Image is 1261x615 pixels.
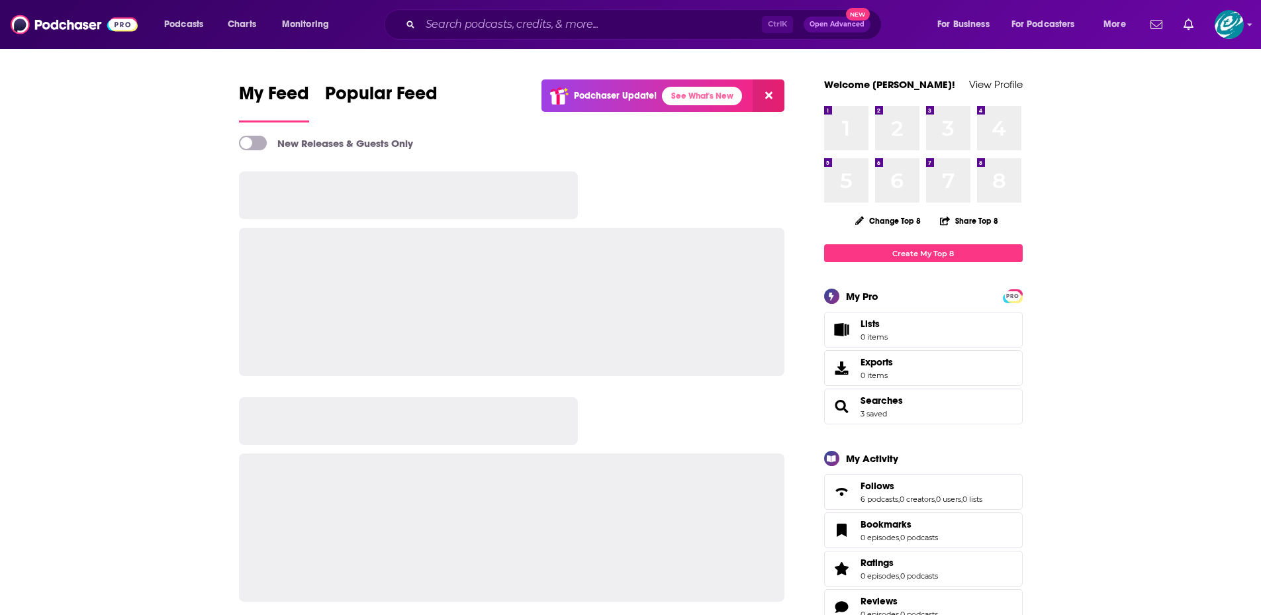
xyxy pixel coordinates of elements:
[164,15,203,34] span: Podcasts
[861,518,938,530] a: Bookmarks
[861,318,880,330] span: Lists
[155,14,220,35] button: open menu
[824,551,1023,587] span: Ratings
[762,16,793,33] span: Ctrl K
[861,495,898,504] a: 6 podcasts
[824,312,1023,348] a: Lists
[861,533,899,542] a: 0 episodes
[1215,10,1244,39] span: Logged in as Resurrection
[900,571,938,581] a: 0 podcasts
[325,82,438,122] a: Popular Feed
[861,518,911,530] span: Bookmarks
[1011,15,1075,34] span: For Podcasters
[899,533,900,542] span: ,
[1103,15,1126,34] span: More
[898,495,900,504] span: ,
[228,15,256,34] span: Charts
[928,14,1006,35] button: open menu
[397,9,894,40] div: Search podcasts, credits, & more...
[1215,10,1244,39] button: Show profile menu
[861,332,888,342] span: 0 items
[861,395,903,406] a: Searches
[969,78,1023,91] a: View Profile
[574,90,657,101] p: Podchaser Update!
[861,318,888,330] span: Lists
[937,15,990,34] span: For Business
[900,495,935,504] a: 0 creators
[861,480,982,492] a: Follows
[846,8,870,21] span: New
[961,495,962,504] span: ,
[824,244,1023,262] a: Create My Top 8
[282,15,329,34] span: Monitoring
[829,397,855,416] a: Searches
[829,559,855,578] a: Ratings
[936,495,961,504] a: 0 users
[11,12,138,37] img: Podchaser - Follow, Share and Rate Podcasts
[1005,291,1021,301] a: PRO
[829,320,855,339] span: Lists
[662,87,742,105] a: See What's New
[824,350,1023,386] a: Exports
[829,521,855,540] a: Bookmarks
[219,14,264,35] a: Charts
[935,495,936,504] span: ,
[239,136,413,150] a: New Releases & Guests Only
[861,371,893,380] span: 0 items
[846,452,898,465] div: My Activity
[846,290,878,303] div: My Pro
[239,82,309,113] span: My Feed
[273,14,346,35] button: open menu
[239,82,309,122] a: My Feed
[861,356,893,368] span: Exports
[824,512,1023,548] span: Bookmarks
[1003,14,1094,35] button: open menu
[824,78,955,91] a: Welcome [PERSON_NAME]!
[420,14,762,35] input: Search podcasts, credits, & more...
[810,21,864,28] span: Open Advanced
[824,474,1023,510] span: Follows
[1145,13,1168,36] a: Show notifications dropdown
[861,557,938,569] a: Ratings
[861,595,938,607] a: Reviews
[325,82,438,113] span: Popular Feed
[861,571,899,581] a: 0 episodes
[829,483,855,501] a: Follows
[899,571,900,581] span: ,
[1178,13,1199,36] a: Show notifications dropdown
[861,409,887,418] a: 3 saved
[804,17,870,32] button: Open AdvancedNew
[861,595,898,607] span: Reviews
[824,389,1023,424] span: Searches
[900,533,938,542] a: 0 podcasts
[847,213,929,229] button: Change Top 8
[861,557,894,569] span: Ratings
[962,495,982,504] a: 0 lists
[939,208,999,234] button: Share Top 8
[1094,14,1143,35] button: open menu
[861,480,894,492] span: Follows
[1215,10,1244,39] img: User Profile
[829,359,855,377] span: Exports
